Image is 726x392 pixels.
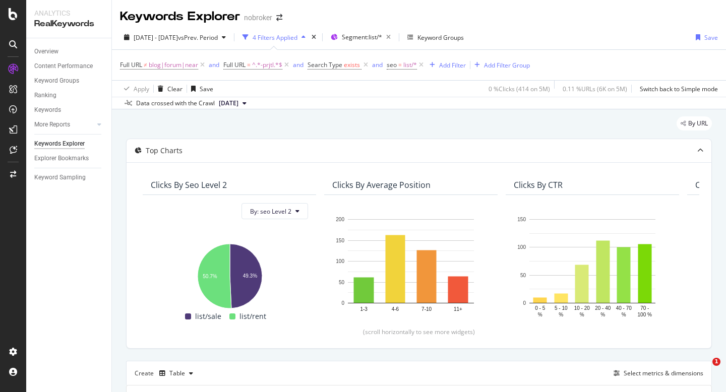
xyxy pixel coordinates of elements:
[704,33,718,42] div: Save
[484,61,530,70] div: Add Filter Group
[342,33,382,41] span: Segment: list/*
[34,61,93,72] div: Content Performance
[692,29,718,45] button: Save
[332,214,490,319] svg: A chart.
[34,8,103,18] div: Analytics
[253,33,297,42] div: 4 Filters Applied
[144,60,147,69] span: ≠
[555,305,568,311] text: 5 - 10
[610,367,703,379] button: Select metrics & dimensions
[209,60,219,69] div: and
[638,312,652,317] text: 100 %
[136,99,215,108] div: Data crossed with the Crawl
[310,32,318,42] div: times
[341,300,344,306] text: 0
[439,61,466,70] div: Add Filter
[151,238,308,310] div: A chart.
[200,85,213,93] div: Save
[470,59,530,71] button: Add Filter Group
[154,81,183,97] button: Clear
[241,203,308,219] button: By: seo Level 2
[580,312,584,317] text: %
[34,172,104,183] a: Keyword Sampling
[120,81,149,97] button: Apply
[34,153,89,164] div: Explorer Bookmarks
[120,60,142,69] span: Full URL
[636,81,718,97] button: Switch back to Simple mode
[426,59,466,71] button: Add Filter
[622,312,626,317] text: %
[360,306,368,312] text: 1-3
[167,85,183,93] div: Clear
[187,81,213,97] button: Save
[712,358,720,366] span: 1
[247,60,251,69] span: =
[195,310,221,322] span: list/sale
[514,214,671,319] svg: A chart.
[398,60,402,69] span: =
[688,120,708,126] span: By URL
[595,305,611,311] text: 20 - 40
[677,116,712,130] div: legacy label
[244,13,272,23] div: nobroker
[523,300,526,306] text: 0
[327,29,395,45] button: Segment:list/*
[178,33,218,42] span: vs Prev. Period
[34,90,56,101] div: Ranking
[372,60,383,70] button: and
[454,306,462,312] text: 11+
[149,58,198,72] span: blog|forum|near
[640,305,649,311] text: 70 -
[34,153,104,164] a: Explorer Bookmarks
[34,90,104,101] a: Ranking
[146,146,183,156] div: Top Charts
[223,60,246,69] span: Full URL
[139,328,699,336] div: (scroll horizontally to see more widgets)
[203,274,217,280] text: 50.7%
[574,305,590,311] text: 10 - 20
[34,105,104,115] a: Keywords
[215,97,251,109] button: [DATE]
[209,60,219,70] button: and
[34,61,104,72] a: Content Performance
[155,365,197,381] button: Table
[336,258,344,264] text: 100
[339,280,345,285] text: 50
[563,85,627,93] div: 0.11 % URLs ( 6K on 5M )
[600,312,605,317] text: %
[135,365,197,381] div: Create
[293,60,304,70] button: and
[616,305,632,311] text: 40 - 70
[517,245,526,250] text: 100
[344,60,360,69] span: exists
[250,207,291,216] span: By: seo Level 2
[134,85,149,93] div: Apply
[34,172,86,183] div: Keyword Sampling
[252,58,282,72] span: ^.*-prjtl.*$
[34,76,79,86] div: Keyword Groups
[293,60,304,69] div: and
[489,85,550,93] div: 0 % Clicks ( 414 on 5M )
[134,33,178,42] span: [DATE] - [DATE]
[169,370,185,376] div: Table
[332,180,431,190] div: Clicks By Average Position
[34,119,94,130] a: More Reports
[336,217,344,222] text: 200
[403,29,468,45] button: Keyword Groups
[559,312,563,317] text: %
[692,358,716,382] iframe: Intercom live chat
[243,273,257,279] text: 49.3%
[239,310,266,322] span: list/rent
[151,180,227,190] div: Clicks By seo Level 2
[624,369,703,377] div: Select metrics & dimensions
[336,238,344,243] text: 150
[34,139,85,149] div: Keywords Explorer
[372,60,383,69] div: and
[34,18,103,30] div: RealKeywords
[34,46,104,57] a: Overview
[34,139,104,149] a: Keywords Explorer
[640,85,718,93] div: Switch back to Simple mode
[403,58,417,72] span: list/*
